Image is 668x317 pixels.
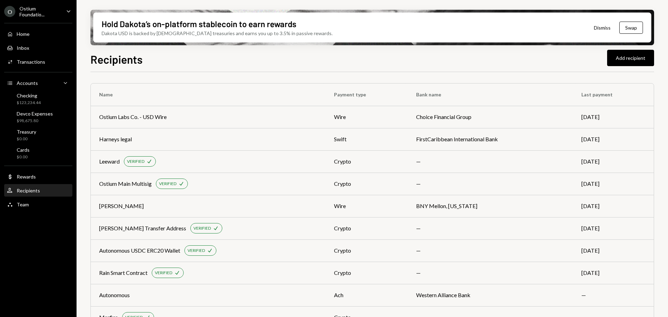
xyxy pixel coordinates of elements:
[99,269,148,277] div: Rain Smart Contract
[4,170,72,183] a: Rewards
[17,93,41,98] div: Checking
[17,136,36,142] div: $0.00
[573,84,654,106] th: Last payment
[17,129,36,135] div: Treasury
[4,145,72,161] a: Cards$0.00
[585,19,619,36] button: Dismiss
[4,198,72,211] a: Team
[408,284,573,306] td: Western Alliance Bank
[127,159,144,165] div: VERIFIED
[408,195,573,217] td: BNY Mellon, [US_STATE]
[19,6,61,17] div: Ostium Foundatio...
[573,284,654,306] td: —
[573,239,654,262] td: [DATE]
[408,262,573,284] td: —
[4,109,72,125] a: Devco Expenses$98,675.80
[334,135,399,143] div: swift
[408,106,573,128] td: Choice Financial Group
[99,180,152,188] div: Ostium Main Multisig
[17,31,30,37] div: Home
[4,6,15,17] div: O
[408,173,573,195] td: —
[334,157,399,166] div: crypto
[17,45,29,51] div: Inbox
[334,291,399,299] div: ach
[188,248,205,254] div: VERIFIED
[619,22,643,34] button: Swap
[573,217,654,239] td: [DATE]
[99,202,144,210] div: [PERSON_NAME]
[17,59,45,65] div: Transactions
[17,147,30,153] div: Cards
[573,262,654,284] td: [DATE]
[17,118,53,124] div: $98,675.80
[90,52,143,66] h1: Recipients
[102,30,333,37] div: Dakota USD is backed by [DEMOGRAPHIC_DATA] treasuries and earns you up to 3.5% in passive rewards.
[334,224,399,232] div: crypto
[607,50,654,66] button: Add recipient
[334,113,399,121] div: wire
[334,202,399,210] div: wire
[193,225,211,231] div: VERIFIED
[99,291,130,299] div: Autonomous
[99,113,167,121] div: Ostium Labs Co. - USD Wire
[17,154,30,160] div: $0.00
[334,246,399,255] div: crypto
[4,184,72,197] a: Recipients
[573,173,654,195] td: [DATE]
[17,111,53,117] div: Devco Expenses
[159,181,176,187] div: VERIFIED
[408,217,573,239] td: —
[573,128,654,150] td: [DATE]
[4,127,72,143] a: Treasury$0.00
[408,239,573,262] td: —
[326,84,407,106] th: Payment type
[17,174,36,180] div: Rewards
[102,18,296,30] div: Hold Dakota’s on-platform stablecoin to earn rewards
[99,157,120,166] div: Leeward
[573,150,654,173] td: [DATE]
[17,80,38,86] div: Accounts
[4,77,72,89] a: Accounts
[573,195,654,217] td: [DATE]
[4,27,72,40] a: Home
[155,270,172,276] div: VERIFIED
[99,135,132,143] div: Harneys legal
[17,100,41,106] div: $123,234.44
[4,55,72,68] a: Transactions
[17,201,29,207] div: Team
[408,150,573,173] td: —
[99,224,186,232] div: [PERSON_NAME] Transfer Address
[408,128,573,150] td: FirstCaribbean International Bank
[4,90,72,107] a: Checking$123,234.44
[408,84,573,106] th: Bank name
[4,41,72,54] a: Inbox
[573,106,654,128] td: [DATE]
[99,246,180,255] div: Autonomous USDC ERC20 Wallet
[334,269,399,277] div: crypto
[17,188,40,193] div: Recipients
[334,180,399,188] div: crypto
[91,84,326,106] th: Name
